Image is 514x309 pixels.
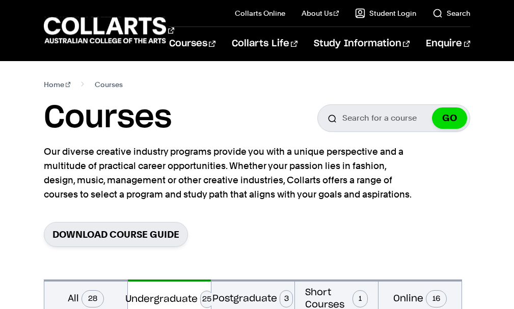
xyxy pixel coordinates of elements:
button: GO [432,107,467,129]
a: Download Course Guide [44,222,188,247]
a: Study Information [314,27,410,61]
a: Search [432,8,470,18]
span: Courses [95,77,123,92]
span: 28 [82,290,104,307]
div: Go to homepage [44,16,144,45]
a: Home [44,77,71,92]
a: Courses [169,27,215,61]
p: Our diverse creative industry programs provide you with a unique perspective and a multitude of p... [44,145,416,202]
a: Enquire [426,27,470,61]
input: Search for a course [317,104,470,132]
a: About Us [302,8,339,18]
a: Student Login [355,8,416,18]
span: 1 [353,290,368,307]
span: 16 [426,290,447,307]
span: 3 [280,290,293,307]
span: 25 [200,291,213,308]
a: Collarts Life [232,27,297,61]
h1: Courses [44,100,172,136]
a: Collarts Online [235,8,285,18]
